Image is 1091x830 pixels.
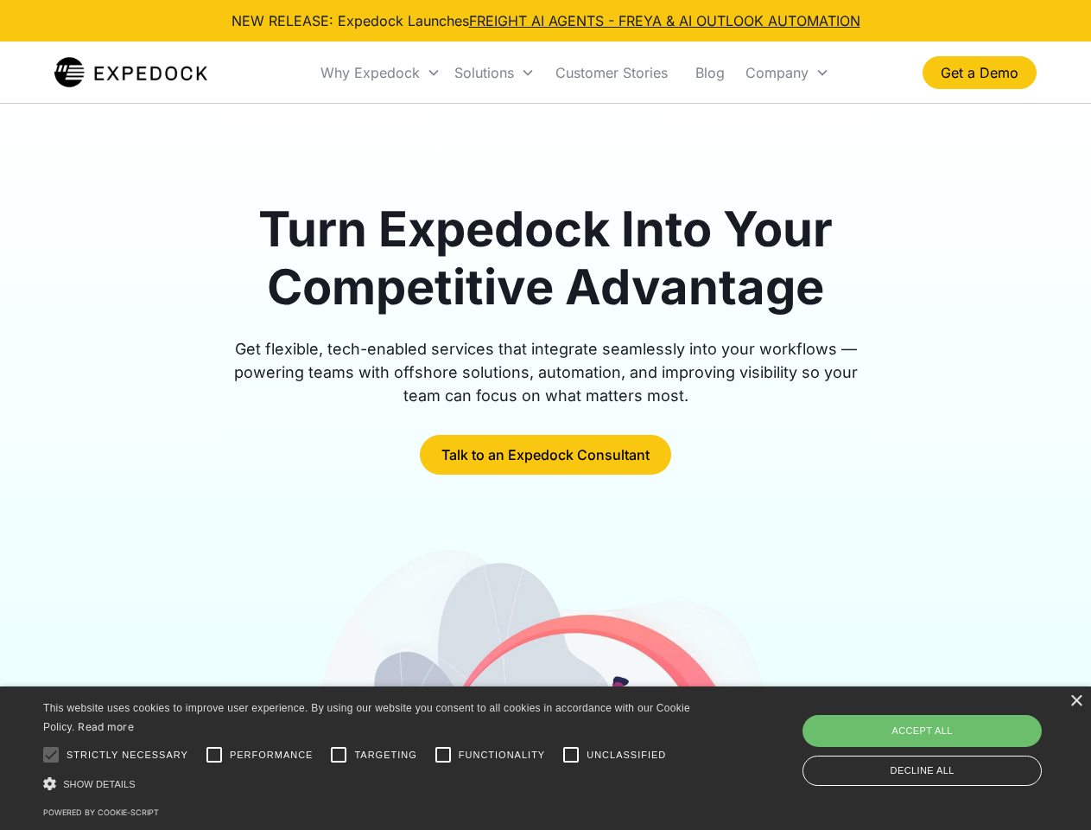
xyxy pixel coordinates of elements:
[54,55,207,90] img: Expedock Logo
[230,748,314,763] span: Performance
[54,55,207,90] a: home
[43,702,690,734] span: This website uses cookies to improve user experience. By using our website you consent to all coo...
[214,337,878,407] div: Get flexible, tech-enabled services that integrate seamlessly into your workflows — powering team...
[542,43,682,102] a: Customer Stories
[43,808,159,817] a: Powered by cookie-script
[63,779,136,789] span: Show details
[67,748,188,763] span: Strictly necessary
[320,64,420,81] div: Why Expedock
[420,435,671,475] a: Talk to an Expedock Consultant
[314,43,447,102] div: Why Expedock
[469,12,860,29] a: FREIGHT AI AGENTS - FREYA & AI OUTLOOK AUTOMATION
[745,64,809,81] div: Company
[682,43,739,102] a: Blog
[78,720,134,733] a: Read more
[232,10,860,31] div: NEW RELEASE: Expedock Launches
[923,56,1037,89] a: Get a Demo
[43,775,696,793] div: Show details
[214,201,878,316] h1: Turn Expedock Into Your Competitive Advantage
[447,43,542,102] div: Solutions
[803,643,1091,830] iframe: Chat Widget
[739,43,836,102] div: Company
[459,748,545,763] span: Functionality
[587,748,666,763] span: Unclassified
[354,748,416,763] span: Targeting
[454,64,514,81] div: Solutions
